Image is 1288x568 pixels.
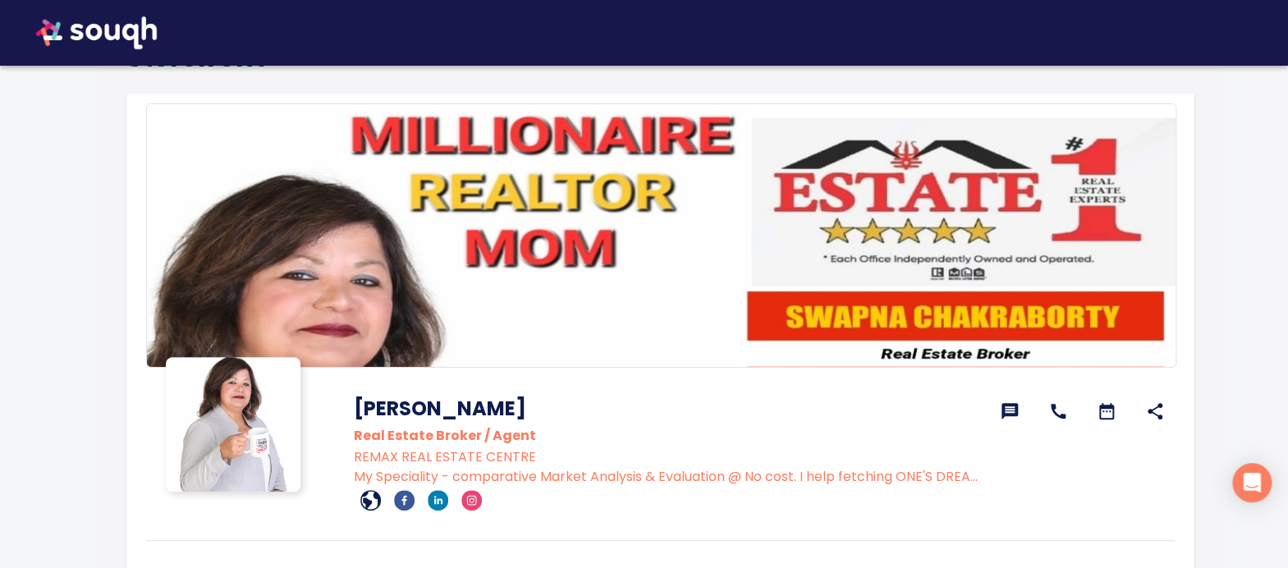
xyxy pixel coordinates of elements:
[428,490,448,511] a: linkedin
[354,424,983,447] h2: Real Estate Broker / Agent
[354,467,983,487] p: My Speciality - comparative Market Analysis & Evaluation @ No cost. I help fetching ONE'S DREAM HOME
[354,447,983,467] p: REMAX REAL ESTATE CENTRE
[126,41,264,74] h4: Storefront
[354,393,983,424] h1: [PERSON_NAME]
[166,357,300,492] img: business-logo
[1048,401,1068,421] svg: 647-853-3552
[461,490,482,511] a: instagram
[146,103,1176,368] img: default banner
[1232,463,1272,502] div: Open Intercom Messenger
[394,490,415,511] a: facebook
